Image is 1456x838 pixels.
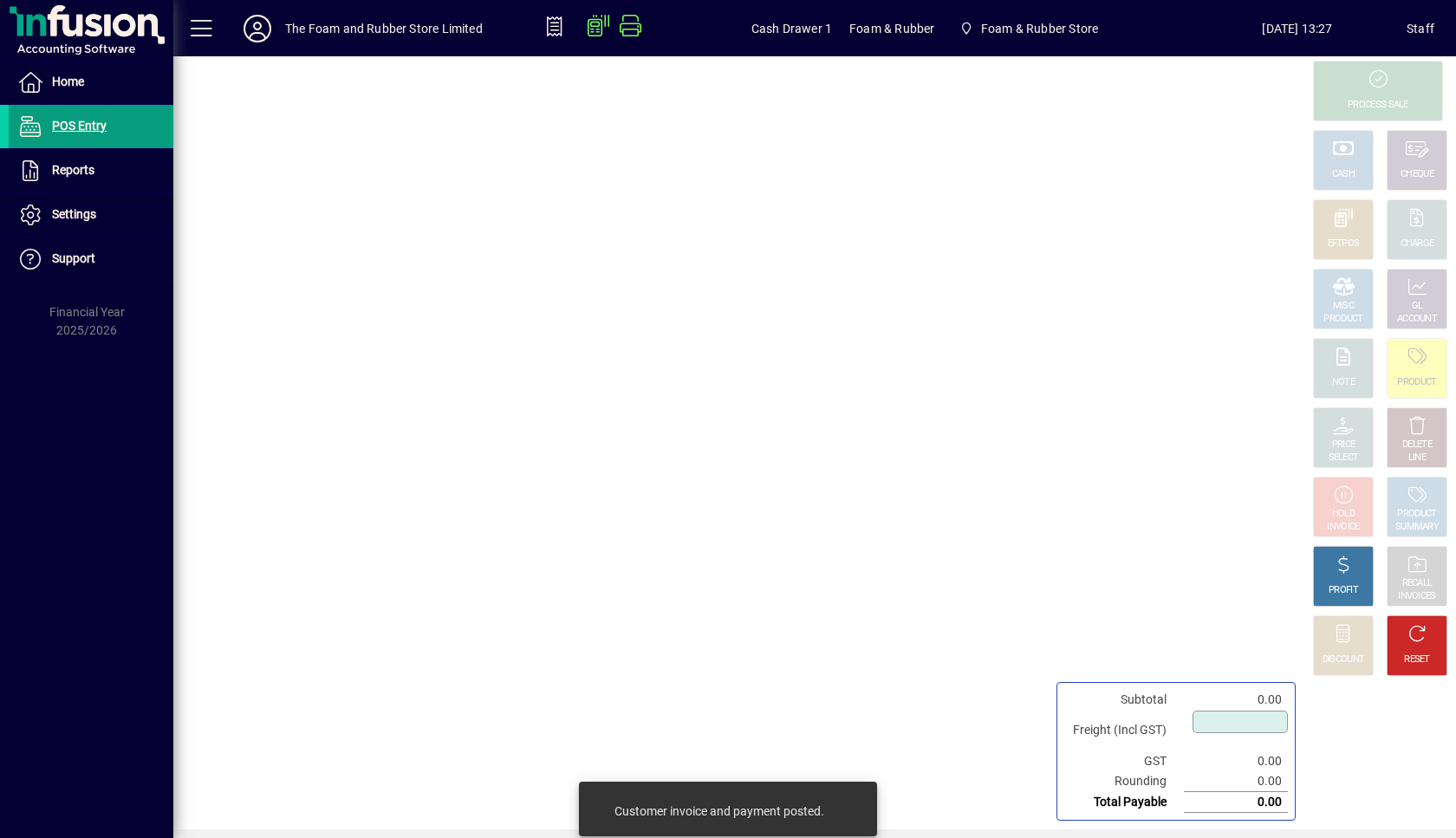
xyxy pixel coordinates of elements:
span: Cash Drawer 1 [751,15,832,42]
div: Customer invoice and payment posted. [614,802,824,820]
div: DELETE [1402,438,1432,451]
td: Total Payable [1064,792,1184,813]
div: INVOICE [1327,521,1359,534]
div: PRODUCT [1323,313,1362,326]
div: DISCOUNT [1323,653,1364,666]
span: Foam & Rubber Store [952,13,1105,44]
div: HOLD [1332,508,1355,521]
div: ACCOUNT [1397,313,1437,326]
div: SUMMARY [1395,521,1439,534]
div: PRODUCT [1397,376,1436,389]
div: RECALL [1402,577,1433,590]
div: Staff [1407,15,1434,42]
td: 0.00 [1184,690,1288,710]
div: CHEQUE [1401,168,1433,181]
div: MISC [1333,300,1354,313]
div: RESET [1404,653,1430,666]
div: LINE [1408,451,1426,464]
div: CHARGE [1401,237,1434,250]
td: 0.00 [1184,792,1288,813]
span: Support [52,251,95,265]
div: NOTE [1332,376,1355,389]
span: Foam & Rubber [849,15,934,42]
div: SELECT [1329,451,1359,464]
div: PRICE [1332,438,1355,451]
span: Home [52,75,84,88]
div: GL [1412,300,1423,313]
span: Reports [52,163,94,177]
td: Rounding [1064,771,1184,792]
button: Profile [230,13,285,44]
td: GST [1064,751,1184,771]
td: Freight (Incl GST) [1064,710,1184,751]
td: 0.00 [1184,751,1288,771]
a: Settings [9,193,173,237]
span: Settings [52,207,96,221]
div: EFTPOS [1328,237,1360,250]
span: POS Entry [52,119,107,133]
div: INVOICES [1398,590,1435,603]
td: 0.00 [1184,771,1288,792]
a: Reports [9,149,173,192]
div: PROCESS SALE [1348,99,1408,112]
div: The Foam and Rubber Store Limited [285,15,483,42]
div: PROFIT [1329,584,1358,597]
span: [DATE] 13:27 [1188,15,1407,42]
div: PRODUCT [1397,508,1436,521]
a: Support [9,237,173,281]
div: CASH [1332,168,1355,181]
td: Subtotal [1064,690,1184,710]
a: Home [9,61,173,104]
span: Foam & Rubber Store [981,15,1098,42]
